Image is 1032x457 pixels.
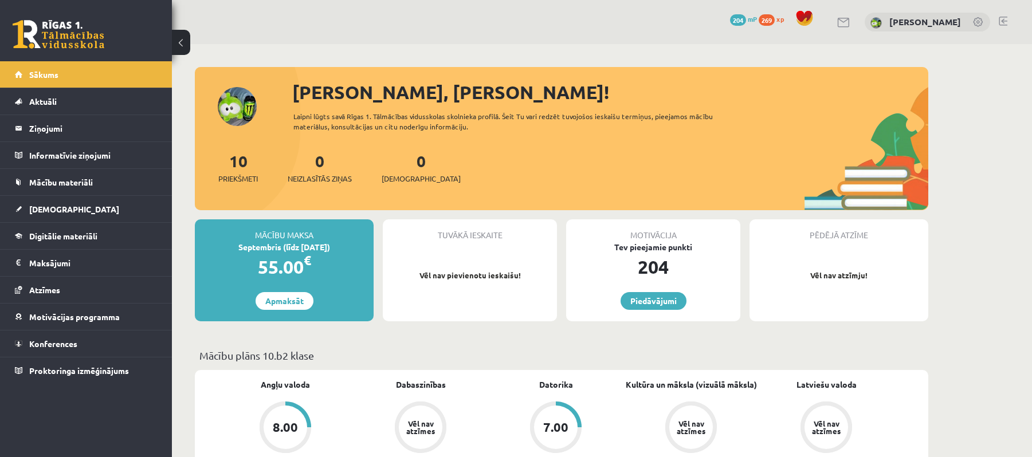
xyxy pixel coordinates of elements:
[730,14,746,26] span: 204
[539,379,573,391] a: Datorika
[29,115,158,141] legend: Ziņojumi
[15,61,158,88] a: Sākums
[566,241,740,253] div: Tev pieejamie punkti
[218,151,258,184] a: 10Priekšmeti
[15,250,158,276] a: Maksājumi
[288,151,352,184] a: 0Neizlasītās ziņas
[566,219,740,241] div: Motivācija
[195,241,374,253] div: Septembris (līdz [DATE])
[15,196,158,222] a: [DEMOGRAPHIC_DATA]
[405,420,437,435] div: Vēl nav atzīmes
[776,14,784,23] span: xp
[29,142,158,168] legend: Informatīvie ziņojumi
[15,277,158,303] a: Atzīmes
[755,270,923,281] p: Vēl nav atzīmju!
[353,401,488,455] a: Vēl nav atzīmes
[15,223,158,249] a: Digitālie materiāli
[195,253,374,281] div: 55.00
[256,292,313,310] a: Apmaksāt
[13,20,104,49] a: Rīgas 1. Tālmācības vidusskola
[15,304,158,330] a: Motivācijas programma
[389,270,551,281] p: Vēl nav pievienotu ieskaišu!
[304,252,311,269] span: €
[29,96,57,107] span: Aktuāli
[810,420,842,435] div: Vēl nav atzīmes
[566,253,740,281] div: 204
[15,357,158,384] a: Proktoringa izmēģinājums
[750,219,928,241] div: Pēdējā atzīme
[870,17,882,29] img: Aleksandrs Rjabovs
[218,173,258,184] span: Priekšmeti
[759,14,775,26] span: 269
[15,169,158,195] a: Mācību materiāli
[675,420,707,435] div: Vēl nav atzīmes
[621,292,686,310] a: Piedāvājumi
[29,285,60,295] span: Atzīmes
[382,151,461,184] a: 0[DEMOGRAPHIC_DATA]
[273,421,298,434] div: 8.00
[29,231,97,241] span: Digitālie materiāli
[759,401,894,455] a: Vēl nav atzīmes
[759,14,790,23] a: 269 xp
[292,78,928,106] div: [PERSON_NAME], [PERSON_NAME]!
[195,219,374,241] div: Mācību maksa
[383,219,557,241] div: Tuvākā ieskaite
[29,365,129,376] span: Proktoringa izmēģinājums
[626,379,757,391] a: Kultūra un māksla (vizuālā māksla)
[29,177,93,187] span: Mācību materiāli
[218,401,353,455] a: 8.00
[488,401,623,455] a: 7.00
[29,338,77,349] span: Konferences
[15,88,158,115] a: Aktuāli
[293,111,733,132] div: Laipni lūgts savā Rīgas 1. Tālmācības vidusskolas skolnieka profilā. Šeit Tu vari redzēt tuvojošo...
[288,173,352,184] span: Neizlasītās ziņas
[15,115,158,141] a: Ziņojumi
[889,16,961,27] a: [PERSON_NAME]
[15,142,158,168] a: Informatīvie ziņojumi
[199,348,924,363] p: Mācību plāns 10.b2 klase
[748,14,757,23] span: mP
[730,14,757,23] a: 204 mP
[796,379,857,391] a: Latviešu valoda
[396,379,446,391] a: Dabaszinības
[29,250,158,276] legend: Maksājumi
[29,204,119,214] span: [DEMOGRAPHIC_DATA]
[29,312,120,322] span: Motivācijas programma
[29,69,58,80] span: Sākums
[15,330,158,357] a: Konferences
[382,173,461,184] span: [DEMOGRAPHIC_DATA]
[261,379,310,391] a: Angļu valoda
[543,421,568,434] div: 7.00
[623,401,759,455] a: Vēl nav atzīmes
